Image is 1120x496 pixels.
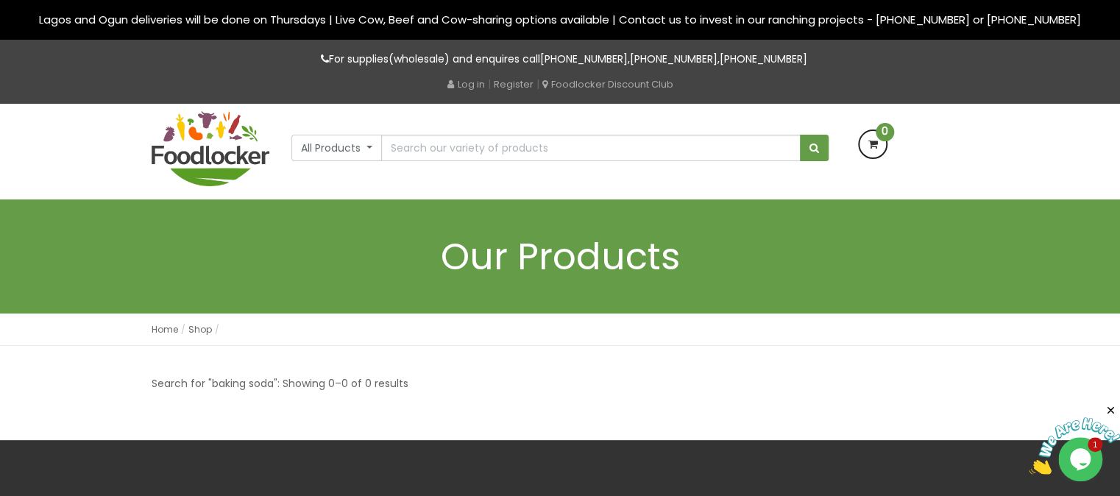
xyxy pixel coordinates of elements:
[39,12,1081,27] span: Lagos and Ogun deliveries will be done on Thursdays | Live Cow, Beef and Cow-sharing options avai...
[540,52,628,66] a: [PHONE_NUMBER]
[152,111,269,186] img: FoodLocker
[381,135,801,161] input: Search our variety of products
[488,77,491,91] span: |
[447,77,485,91] a: Log in
[1029,404,1120,474] iframe: chat widget
[152,51,968,68] p: For supplies(wholesale) and enquires call , ,
[188,323,212,336] a: Shop
[536,77,539,91] span: |
[876,123,894,141] span: 0
[152,323,178,336] a: Home
[152,375,408,392] p: Search for "baking soda": Showing 0–0 of 0 results
[291,135,382,161] button: All Products
[152,236,968,277] h1: Our Products
[720,52,807,66] a: [PHONE_NUMBER]
[542,77,673,91] a: Foodlocker Discount Club
[494,77,534,91] a: Register
[630,52,717,66] a: [PHONE_NUMBER]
